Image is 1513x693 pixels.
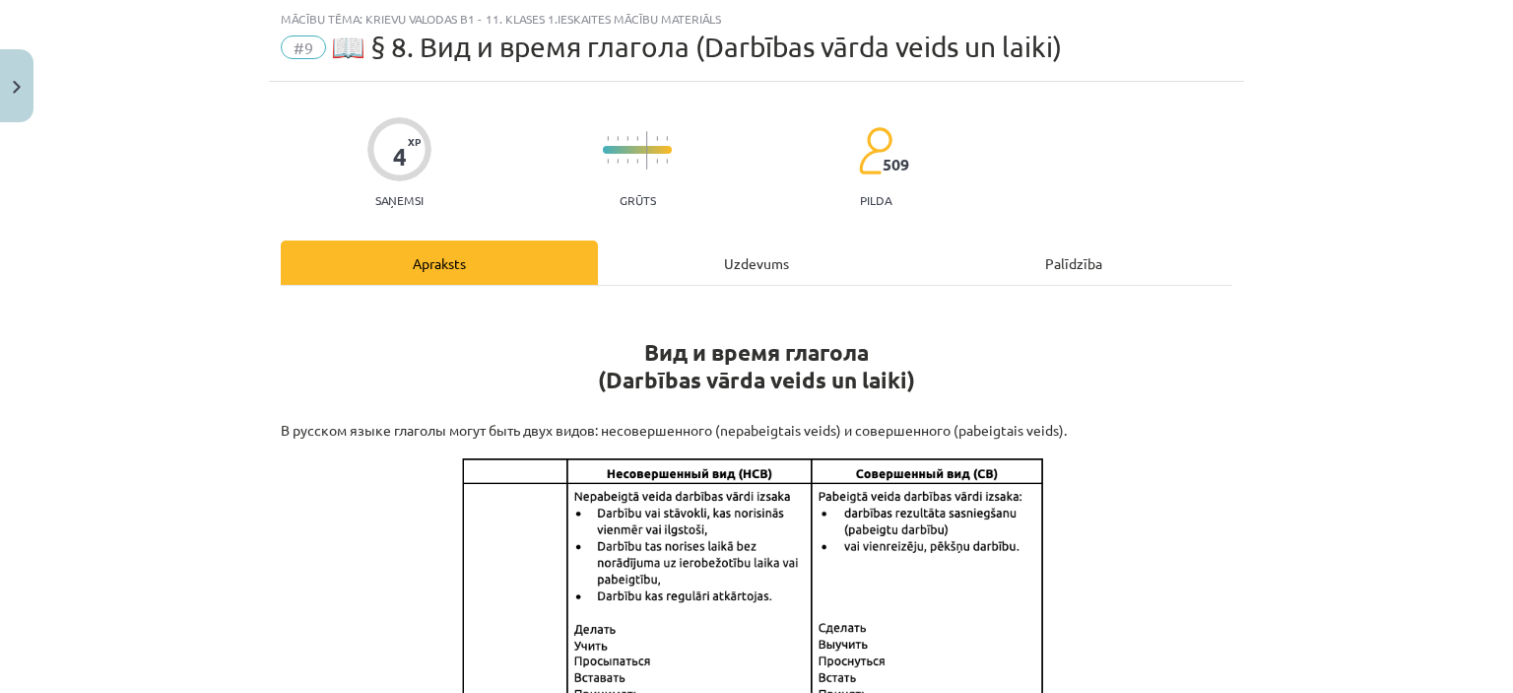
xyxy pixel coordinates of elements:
img: icon-long-line-d9ea69661e0d244f92f715978eff75569469978d946b2353a9bb055b3ed8787d.svg [646,131,648,170]
p: Saņemsi [367,193,431,207]
span: #9 [281,35,326,59]
img: icon-short-line-57e1e144782c952c97e751825c79c345078a6d821885a25fce030b3d8c18986b.svg [626,136,628,141]
img: icon-short-line-57e1e144782c952c97e751825c79c345078a6d821885a25fce030b3d8c18986b.svg [617,136,619,141]
span: XP [408,136,421,147]
div: Palīdzība [915,241,1232,285]
img: students-c634bb4e5e11cddfef0936a35e636f08e4e9abd3cc4e673bd6f9a4125e45ecb1.svg [858,126,892,175]
span: 📖 § 8. Вид и время глагола (Darbības vārda veids un laiki) [331,31,1062,63]
div: Uzdevums [598,241,915,285]
div: Mācību tēma: Krievu valodas b1 - 11. klases 1.ieskaites mācību materiāls [281,12,1232,26]
img: icon-short-line-57e1e144782c952c97e751825c79c345078a6d821885a25fce030b3d8c18986b.svg [636,136,638,141]
img: icon-short-line-57e1e144782c952c97e751825c79c345078a6d821885a25fce030b3d8c18986b.svg [636,159,638,164]
p: Grūts [620,193,656,207]
img: icon-short-line-57e1e144782c952c97e751825c79c345078a6d821885a25fce030b3d8c18986b.svg [656,136,658,141]
p: pilda [860,193,891,207]
div: 4 [393,143,407,171]
p: В русском языке глаголы могут быть двух видов: несовершенного (nepabeigtais veids) и совершенного... [281,399,1232,441]
img: icon-short-line-57e1e144782c952c97e751825c79c345078a6d821885a25fce030b3d8c18986b.svg [666,159,668,164]
img: icon-short-line-57e1e144782c952c97e751825c79c345078a6d821885a25fce030b3d8c18986b.svg [666,136,668,141]
img: icon-short-line-57e1e144782c952c97e751825c79c345078a6d821885a25fce030b3d8c18986b.svg [607,159,609,164]
img: icon-short-line-57e1e144782c952c97e751825c79c345078a6d821885a25fce030b3d8c18986b.svg [617,159,619,164]
img: icon-close-lesson-0947bae3869378f0d4975bcd49f059093ad1ed9edebbc8119c70593378902aed.svg [13,81,21,94]
strong: Вид и время глагола (Darbības vārda veids un laiki) [598,338,915,394]
img: icon-short-line-57e1e144782c952c97e751825c79c345078a6d821885a25fce030b3d8c18986b.svg [607,136,609,141]
img: icon-short-line-57e1e144782c952c97e751825c79c345078a6d821885a25fce030b3d8c18986b.svg [626,159,628,164]
img: icon-short-line-57e1e144782c952c97e751825c79c345078a6d821885a25fce030b3d8c18986b.svg [656,159,658,164]
div: Apraksts [281,241,598,285]
span: 509 [883,156,909,173]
